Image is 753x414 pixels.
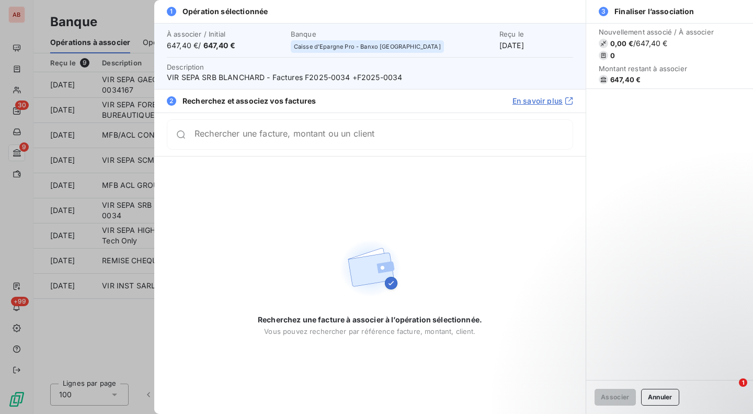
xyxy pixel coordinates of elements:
img: Empty state [337,235,404,302]
span: 1 [167,7,176,16]
span: Vous pouvez rechercher par référence facture, montant, client. [264,327,475,335]
span: 3 [599,7,608,16]
span: / 647,40 € [633,38,667,49]
span: Description [167,63,204,71]
span: Recherchez et associez vos factures [182,96,316,106]
span: 647,40 € [610,75,641,84]
span: 0,00 € [610,39,633,48]
span: 647,40 € [203,41,235,50]
span: 647,40 € / [167,40,284,51]
button: Annuler [641,389,679,406]
span: 1 [739,378,747,387]
button: Associer [595,389,636,406]
input: placeholder [195,129,573,140]
iframe: Intercom live chat [717,378,743,404]
span: Banque [291,30,493,38]
span: Opération sélectionnée [182,6,268,17]
span: 0 [610,51,615,60]
span: Nouvellement associé / À associer [599,28,714,36]
a: En savoir plus [512,96,573,106]
span: À associer / Initial [167,30,284,38]
span: Montant restant à associer [599,64,714,73]
div: [DATE] [499,30,573,51]
span: Caisse d'Epargne Pro - Banxo [GEOGRAPHIC_DATA] [294,43,441,50]
span: Finaliser l’association [614,6,694,17]
span: VIR SEPA SRB BLANCHARD - Factures F2025-0034 +F2025-0034 [167,72,573,83]
span: Recherchez une facture à associer à l’opération sélectionnée. [258,315,482,325]
span: 2 [167,96,176,106]
span: Reçu le [499,30,573,38]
